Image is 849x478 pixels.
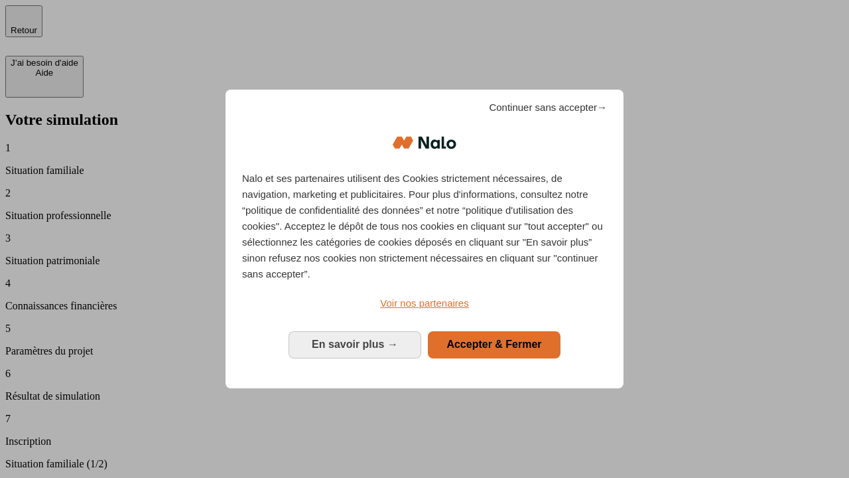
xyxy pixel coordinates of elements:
img: Logo [393,123,456,163]
span: Continuer sans accepter→ [489,100,607,116]
button: Accepter & Fermer: Accepter notre traitement des données et fermer [428,331,560,358]
span: Voir nos partenaires [380,297,468,309]
div: Bienvenue chez Nalo Gestion du consentement [226,90,623,388]
button: En savoir plus: Configurer vos consentements [289,331,421,358]
p: Nalo et ses partenaires utilisent des Cookies strictement nécessaires, de navigation, marketing e... [242,171,607,282]
span: Accepter & Fermer [446,339,541,350]
a: Voir nos partenaires [242,295,607,311]
span: En savoir plus → [312,339,398,350]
